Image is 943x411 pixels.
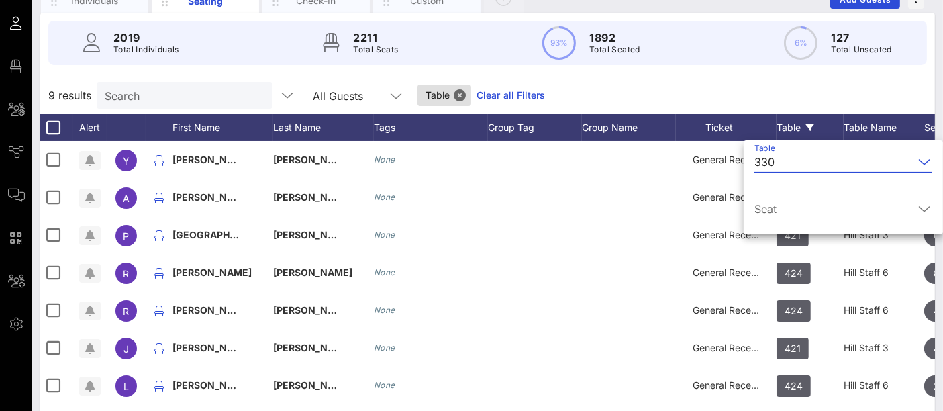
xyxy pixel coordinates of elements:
[831,43,892,56] p: Total Unseated
[172,304,252,316] span: [PERSON_NAME]
[785,375,803,397] span: 424
[844,114,924,141] div: Table Name
[374,230,395,240] i: None
[113,43,179,56] p: Total Individuals
[374,305,395,315] i: None
[123,306,130,317] span: R
[172,154,252,165] span: [PERSON_NAME]
[313,90,363,102] div: All Guests
[754,198,932,220] div: Seat
[934,225,940,246] span: 6
[273,379,352,391] span: [PERSON_NAME]
[305,82,412,109] div: All Guests
[273,114,374,141] div: Last Name
[374,154,395,165] i: None
[123,155,130,167] span: Y
[676,114,777,141] div: Ticket
[273,229,352,240] span: [PERSON_NAME]
[374,192,395,202] i: None
[353,43,398,56] p: Total Seats
[172,342,252,353] span: [PERSON_NAME]
[113,30,179,46] p: 2019
[693,342,773,353] span: General Reception
[582,114,676,141] div: Group Name
[123,343,129,355] span: J
[754,143,775,153] label: Table
[73,114,107,141] div: Alert
[934,338,940,359] span: 4
[785,225,801,246] span: 421
[831,30,892,46] p: 127
[353,30,398,46] p: 2211
[454,89,466,101] button: Close
[844,291,924,329] div: Hill Staff 6
[273,304,352,316] span: [PERSON_NAME]
[785,263,803,284] span: 424
[273,342,352,353] span: [PERSON_NAME]
[754,151,932,173] div: Table330
[844,216,924,254] div: Hill Staff 3
[693,229,773,240] span: General Reception
[693,379,773,391] span: General Reception
[934,263,940,284] span: 8
[693,267,773,278] span: General Reception
[589,43,640,56] p: Total Seated
[754,156,775,168] div: 330
[589,30,640,46] p: 1892
[123,193,130,204] span: A
[844,367,924,404] div: Hill Staff 6
[172,379,252,391] span: [PERSON_NAME]
[693,154,773,165] span: General Reception
[477,88,546,103] a: Clear all Filters
[488,114,582,141] div: Group Tag
[172,191,252,203] span: [PERSON_NAME]
[172,114,273,141] div: First Name
[48,87,91,103] span: 9 results
[273,191,352,203] span: [PERSON_NAME]
[934,300,940,322] span: 4
[273,154,352,165] span: [PERSON_NAME]
[374,380,395,390] i: None
[934,375,940,397] span: 2
[374,267,395,277] i: None
[844,329,924,367] div: Hill Staff 3
[785,300,803,322] span: 424
[123,381,129,392] span: L
[172,267,252,278] span: [PERSON_NAME]
[374,342,395,353] i: None
[777,114,844,141] div: Table
[172,229,270,240] span: [GEOGRAPHIC_DATA]
[693,191,773,203] span: General Reception
[844,254,924,291] div: Hill Staff 6
[374,114,488,141] div: Tags
[123,230,130,242] span: P
[426,85,463,106] span: Table
[273,267,352,278] span: [PERSON_NAME]
[785,338,801,359] span: 421
[123,268,130,279] span: R
[693,304,773,316] span: General Reception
